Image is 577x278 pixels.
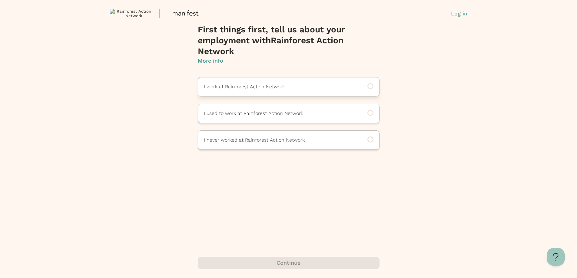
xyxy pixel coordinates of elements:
iframe: Help Scout Beacon - Open [547,248,565,266]
h4: First things first, tell us about your employment with [198,24,380,57]
button: More info [198,57,223,65]
img: Rainforest Action Network [110,9,153,18]
span: Rainforest Action Network [198,35,343,56]
p: I work at Rainforest Action Network [204,83,357,90]
p: I never worked at Rainforest Action Network [204,136,357,144]
p: I used to work at Rainforest Action Network [204,110,357,117]
button: Log in [451,10,467,18]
